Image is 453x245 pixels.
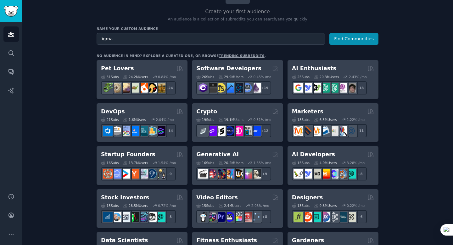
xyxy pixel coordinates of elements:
a: trending subreddits [219,54,264,58]
img: logodesign [302,212,312,222]
img: aivideo [198,169,208,179]
img: bigseo [302,126,312,136]
img: dalle2 [207,169,217,179]
div: 0.84 % /mo [158,75,176,79]
h2: Create your first audience [97,8,378,16]
img: OpenAIDev [338,83,347,93]
div: + 6 [354,210,367,223]
img: sdforall [225,169,234,179]
img: ballpython [112,83,121,93]
div: 20.3M Users [314,75,339,79]
div: 6.5M Users [314,117,337,122]
img: Rag [311,169,321,179]
div: 0.51 % /mo [254,117,271,122]
h2: Software Developers [196,65,261,72]
img: dogbreed [156,83,165,93]
div: 19 Sub s [196,117,214,122]
div: + 14 [163,124,176,137]
img: iOSProgramming [225,83,234,93]
img: indiehackers [138,169,148,179]
img: learndesign [338,212,347,222]
img: growmybusiness [156,169,165,179]
img: AskMarketing [311,126,321,136]
img: leopardgeckos [120,83,130,93]
img: OpenSourceAI [329,169,338,179]
img: Docker_DevOps [120,126,130,136]
img: DreamBooth [251,169,261,179]
img: EntrepreneurRideAlong [103,169,113,179]
img: defiblockchain [233,126,243,136]
img: chatgpt_prompts_ [329,83,338,93]
img: gopro [198,212,208,222]
div: + 24 [163,81,176,94]
img: ArtificalIntelligence [346,83,356,93]
div: 25 Sub s [292,75,310,79]
div: 28.5M Users [123,203,148,208]
img: Emailmarketing [320,126,330,136]
div: 4.0M Users [314,161,337,165]
h2: Crypto [196,108,217,116]
img: Youtubevideo [242,212,252,222]
img: starryai [242,169,252,179]
p: An audience is a collection of subreddits you can search/analyze quickly [97,17,378,22]
div: 26 Sub s [196,75,214,79]
input: Pick a short name, like "Digital Marketers" or "Movie-Goers" [97,33,325,45]
img: GummySearch logo [4,6,18,17]
img: AWS_Certified_Experts [112,126,121,136]
img: postproduction [251,212,261,222]
div: + 11 [354,124,367,137]
div: 15 Sub s [196,203,214,208]
img: VideoEditors [225,212,234,222]
img: platformengineering [138,126,148,136]
div: 21 Sub s [101,117,119,122]
img: cockatiel [138,83,148,93]
div: 2.4M Users [219,203,242,208]
img: StocksAndTrading [138,212,148,222]
img: 0xPolygon [207,126,217,136]
img: deepdream [216,169,226,179]
img: web3 [225,126,234,136]
img: aws_cdk [147,126,157,136]
img: Trading [129,212,139,222]
img: defi_ [251,126,261,136]
img: Forex [120,212,130,222]
img: AskComputerScience [242,83,252,93]
img: GoogleGeminiAI [294,83,303,93]
img: startup [120,169,130,179]
div: 13 Sub s [292,203,310,208]
img: azuredevops [103,126,113,136]
img: typography [294,212,303,222]
div: 2.43 % /mo [349,75,367,79]
div: + 9 [163,167,176,180]
h2: Video Editors [196,194,238,202]
div: 13.7M Users [123,161,148,165]
button: Find Communities [329,33,378,45]
h2: Generative AI [196,151,239,158]
img: CryptoNews [242,126,252,136]
img: AIDevelopersSociety [346,169,356,179]
img: PetAdvice [147,83,157,93]
div: 29.9M Users [219,75,243,79]
div: 1.6M Users [123,117,146,122]
img: finalcutpro [233,212,243,222]
div: 16 Sub s [101,161,119,165]
img: DeepSeek [302,83,312,93]
div: 31 Sub s [101,75,119,79]
div: 3.28 % /mo [347,161,365,165]
img: DeepSeek [302,169,312,179]
h2: AI Developers [292,151,335,158]
div: 0.45 % /mo [254,75,271,79]
img: editors [207,212,217,222]
div: 18 Sub s [292,117,310,122]
img: ethfinance [198,126,208,136]
div: No audience in mind? Explore a curated one, or browse . [97,54,266,58]
h2: Stock Investors [101,194,149,202]
div: + 9 [258,167,271,180]
div: 15 Sub s [101,203,119,208]
div: 0.22 % /mo [347,203,365,208]
div: 24.2M Users [123,75,148,79]
h2: Designers [292,194,323,202]
div: 1.54 % /mo [158,161,176,165]
h2: AI Enthusiasts [292,65,336,72]
img: reactnative [233,83,243,93]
